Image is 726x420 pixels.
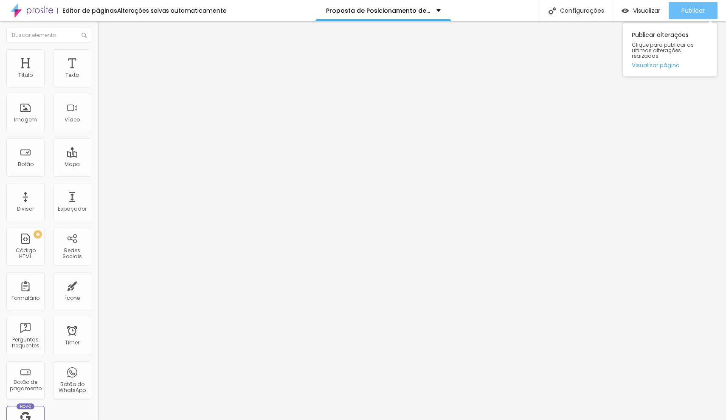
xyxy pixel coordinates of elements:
[65,295,80,301] div: Ícone
[8,379,42,392] div: Botão de pagamento
[623,23,717,76] div: Publicar alterações
[8,248,42,260] div: Código HTML
[65,161,80,167] div: Mapa
[17,206,34,212] div: Divisor
[6,28,91,43] input: Buscar elemento
[55,248,89,260] div: Redes Sociais
[57,8,117,14] div: Editor de páginas
[8,337,42,349] div: Perguntas frequentes
[632,62,708,68] a: Visualizar página
[82,33,87,38] img: Icone
[117,8,227,14] div: Alterações salvas automaticamente
[622,7,629,14] img: view-1.svg
[632,42,708,59] span: Clique para publicar as ultimas alterações reaizadas
[326,8,430,14] p: Proposta de Posicionamento de Imagem
[669,2,718,19] button: Publicar
[633,7,660,14] span: Visualizar
[681,7,705,14] span: Publicar
[18,72,33,78] div: Título
[549,7,556,14] img: Icone
[98,21,726,420] iframe: Editor
[58,206,87,212] div: Espaçador
[18,161,34,167] div: Botão
[65,72,79,78] div: Texto
[17,403,35,409] div: Novo
[613,2,669,19] button: Visualizar
[11,295,39,301] div: Formulário
[65,117,80,123] div: Vídeo
[65,340,79,346] div: Timer
[14,117,37,123] div: Imagem
[55,381,89,394] div: Botão do WhatsApp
